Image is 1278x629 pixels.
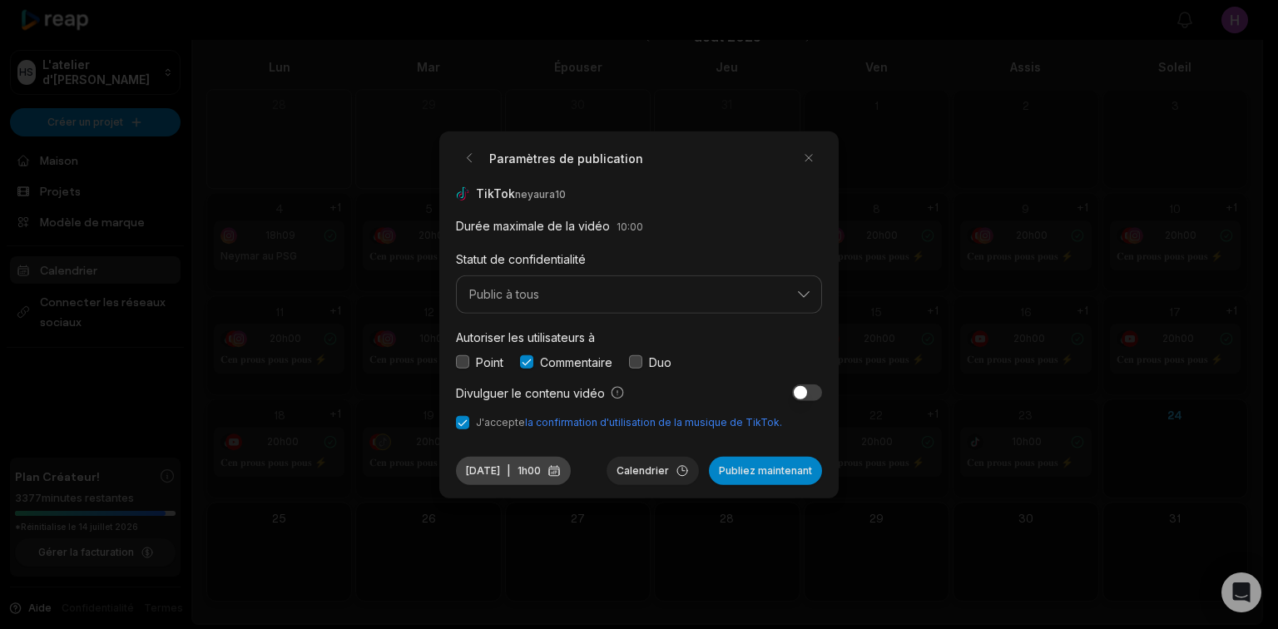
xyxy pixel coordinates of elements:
font: Durée maximale de la vidéo [456,219,610,233]
font: 10:00 [617,220,643,233]
font: Calendrier [617,463,669,476]
font: neyaura10 [515,188,566,201]
button: Calendrier [607,456,699,484]
font: 1h00 [518,463,541,476]
button: Publiez maintenant [709,456,822,484]
button: [DATE]|1h00 [456,456,571,484]
font: Publiez maintenant [719,463,812,476]
font: TikTok [476,186,515,201]
font: Point [476,354,503,369]
font: Autoriser les utilisateurs à [456,329,595,344]
font: Statut de confidentialité [456,252,586,266]
font: Duo [649,354,671,369]
font: | [507,463,511,476]
font: Public à tous [469,287,539,301]
font: J'accepte [476,415,525,428]
font: Commentaire [540,354,612,369]
a: la confirmation d'utilisation de la musique de TikTok. [525,415,782,428]
font: [DATE] [466,463,500,476]
button: Public à tous [456,275,822,314]
font: Divulguer le contenu vidéo [456,385,605,399]
font: Paramètres de publication [489,151,643,165]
